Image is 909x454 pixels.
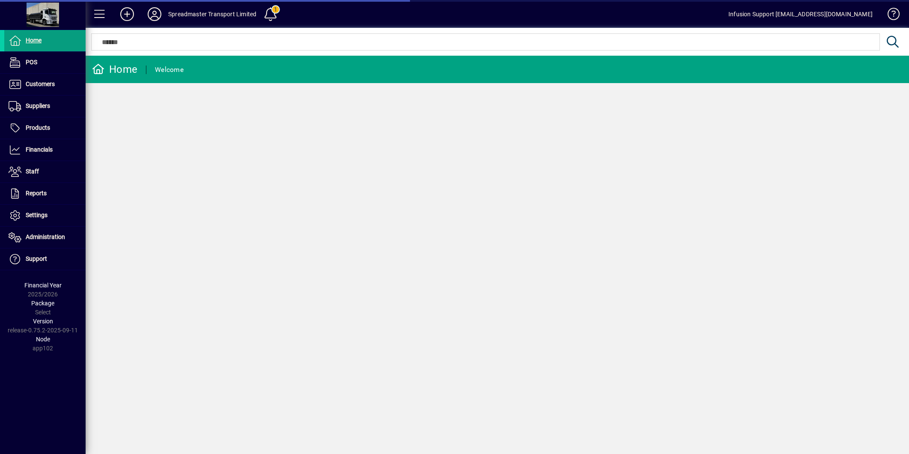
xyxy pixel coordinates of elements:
span: Administration [26,233,65,240]
div: Infusion Support [EMAIL_ADDRESS][DOMAIN_NAME] [728,7,873,21]
span: Financials [26,146,53,153]
a: Support [4,248,86,270]
a: Knowledge Base [881,2,898,30]
a: Administration [4,227,86,248]
button: Add [113,6,141,22]
a: Financials [4,139,86,161]
a: Reports [4,183,86,204]
a: Customers [4,74,86,95]
div: Spreadmaster Transport Limited [168,7,256,21]
span: Version [33,318,53,325]
span: Package [31,300,54,307]
button: Profile [141,6,168,22]
div: Home [92,63,137,76]
span: Products [26,124,50,131]
a: Staff [4,161,86,182]
span: POS [26,59,37,66]
a: Suppliers [4,96,86,117]
a: Settings [4,205,86,226]
span: Settings [26,212,48,218]
span: Node [36,336,50,343]
a: POS [4,52,86,73]
a: Products [4,117,86,139]
span: Customers [26,81,55,87]
span: Suppliers [26,102,50,109]
span: Staff [26,168,39,175]
span: Support [26,255,47,262]
span: Financial Year [24,282,62,289]
span: Reports [26,190,47,197]
span: Home [26,37,42,44]
div: Welcome [155,63,184,77]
